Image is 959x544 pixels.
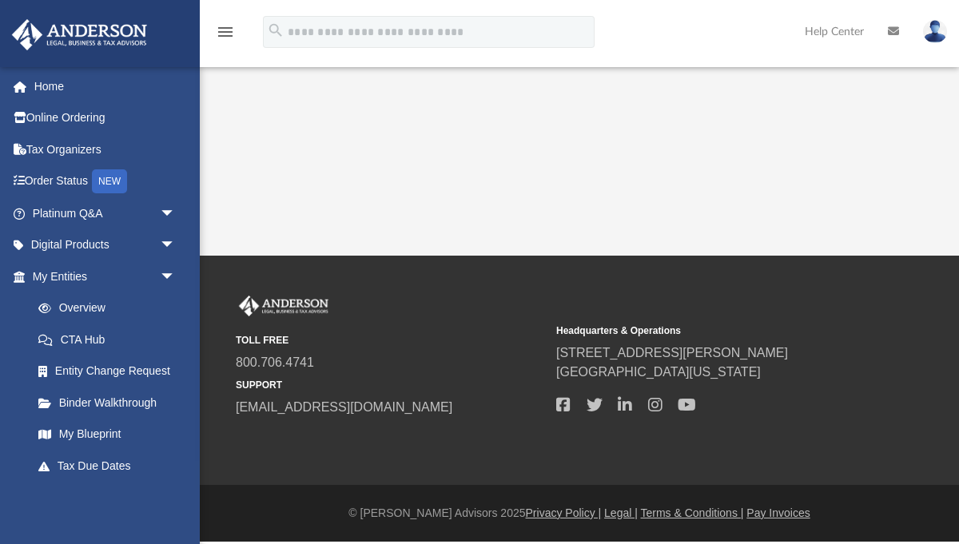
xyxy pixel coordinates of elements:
[216,30,235,42] a: menu
[11,229,200,261] a: Digital Productsarrow_drop_down
[604,506,638,519] a: Legal |
[11,260,200,292] a: My Entitiesarrow_drop_down
[216,22,235,42] i: menu
[236,355,314,369] a: 800.706.4741
[236,378,545,392] small: SUPPORT
[22,355,200,387] a: Entity Change Request
[236,296,332,316] img: Anderson Advisors Platinum Portal
[556,346,788,359] a: [STREET_ADDRESS][PERSON_NAME]
[200,505,959,522] div: © [PERSON_NAME] Advisors 2025
[11,70,200,102] a: Home
[7,19,152,50] img: Anderson Advisors Platinum Portal
[923,20,947,43] img: User Pic
[160,260,192,293] span: arrow_drop_down
[267,22,285,39] i: search
[236,333,545,347] small: TOLL FREE
[11,165,200,198] a: Order StatusNEW
[160,482,192,514] span: arrow_drop_down
[22,292,200,324] a: Overview
[746,506,810,519] a: Pay Invoices
[22,419,192,451] a: My Blueprint
[11,197,200,229] a: Platinum Q&Aarrow_drop_down
[22,387,200,419] a: Binder Walkthrough
[160,229,192,262] span: arrow_drop_down
[22,324,200,355] a: CTA Hub
[641,506,744,519] a: Terms & Conditions |
[526,506,602,519] a: Privacy Policy |
[556,365,761,379] a: [GEOGRAPHIC_DATA][US_STATE]
[236,400,452,414] a: [EMAIL_ADDRESS][DOMAIN_NAME]
[92,169,127,193] div: NEW
[160,197,192,230] span: arrow_drop_down
[11,482,192,514] a: My Anderson Teamarrow_drop_down
[556,324,865,338] small: Headquarters & Operations
[22,450,200,482] a: Tax Due Dates
[11,102,200,134] a: Online Ordering
[11,133,200,165] a: Tax Organizers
